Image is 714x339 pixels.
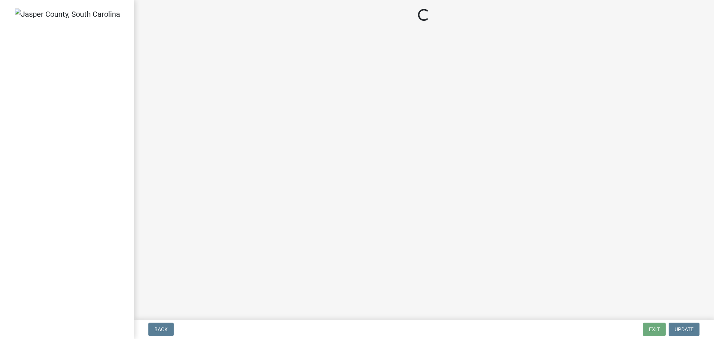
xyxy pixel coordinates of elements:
[643,323,666,336] button: Exit
[148,323,174,336] button: Back
[675,326,694,332] span: Update
[154,326,168,332] span: Back
[15,9,120,20] img: Jasper County, South Carolina
[669,323,699,336] button: Update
